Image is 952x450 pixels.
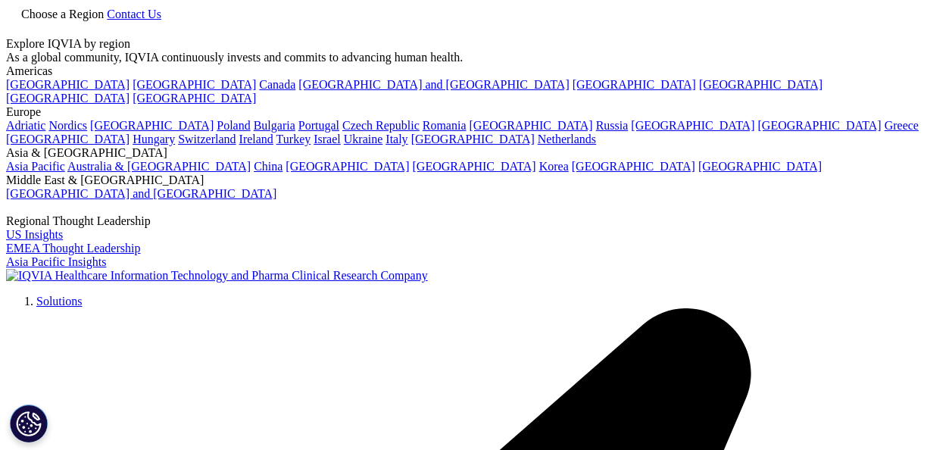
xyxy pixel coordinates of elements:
a: Switzerland [178,133,236,145]
div: Regional Thought Leadership [6,214,946,228]
a: Hungary [133,133,175,145]
a: Ireland [239,133,273,145]
a: Solutions [36,295,82,308]
a: Canada [259,78,295,91]
a: [GEOGRAPHIC_DATA] [90,119,214,132]
a: EMEA Thought Leadership [6,242,140,255]
a: [GEOGRAPHIC_DATA] [411,133,535,145]
a: Ukraine [344,133,383,145]
div: Americas [6,64,946,78]
a: [GEOGRAPHIC_DATA] [470,119,593,132]
img: IQVIA Healthcare Information Technology and Pharma Clinical Research Company [6,269,428,283]
a: Czech Republic [342,119,420,132]
a: [GEOGRAPHIC_DATA] [631,119,754,132]
a: Turkey [276,133,311,145]
a: [GEOGRAPHIC_DATA] [6,78,130,91]
div: Europe [6,105,946,119]
a: US Insights [6,228,63,241]
a: Italy [385,133,407,145]
div: Explore IQVIA by region [6,37,946,51]
a: Netherlands [538,133,596,145]
button: Tanımlama Bilgisi Ayarları [10,405,48,442]
a: [GEOGRAPHIC_DATA] and [GEOGRAPHIC_DATA] [6,187,276,200]
a: [GEOGRAPHIC_DATA] [698,160,822,173]
a: [GEOGRAPHIC_DATA] and [GEOGRAPHIC_DATA] [298,78,569,91]
div: Asia & [GEOGRAPHIC_DATA] [6,146,946,160]
a: Israel [314,133,341,145]
a: Portugal [298,119,339,132]
a: Adriatic [6,119,45,132]
a: [GEOGRAPHIC_DATA] [133,78,256,91]
a: [GEOGRAPHIC_DATA] [572,160,695,173]
a: [GEOGRAPHIC_DATA] [573,78,696,91]
a: [GEOGRAPHIC_DATA] [6,92,130,105]
a: Asia Pacific [6,160,65,173]
a: Greece [885,119,919,132]
a: Russia [596,119,629,132]
a: [GEOGRAPHIC_DATA] [286,160,409,173]
a: [GEOGRAPHIC_DATA] [758,119,882,132]
a: Asia Pacific Insights [6,255,106,268]
div: Middle East & [GEOGRAPHIC_DATA] [6,173,946,187]
a: [GEOGRAPHIC_DATA] [699,78,822,91]
div: As a global community, IQVIA continuously invests and commits to advancing human health. [6,51,946,64]
a: Korea [539,160,569,173]
a: Poland [217,119,250,132]
a: [GEOGRAPHIC_DATA] [413,160,536,173]
a: Nordics [48,119,87,132]
a: [GEOGRAPHIC_DATA] [133,92,256,105]
a: Bulgaria [254,119,295,132]
a: China [254,160,282,173]
a: Contact Us [107,8,161,20]
a: [GEOGRAPHIC_DATA] [6,133,130,145]
a: Romania [423,119,467,132]
a: Australia & [GEOGRAPHIC_DATA] [67,160,251,173]
span: Choose a Region [21,8,104,20]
